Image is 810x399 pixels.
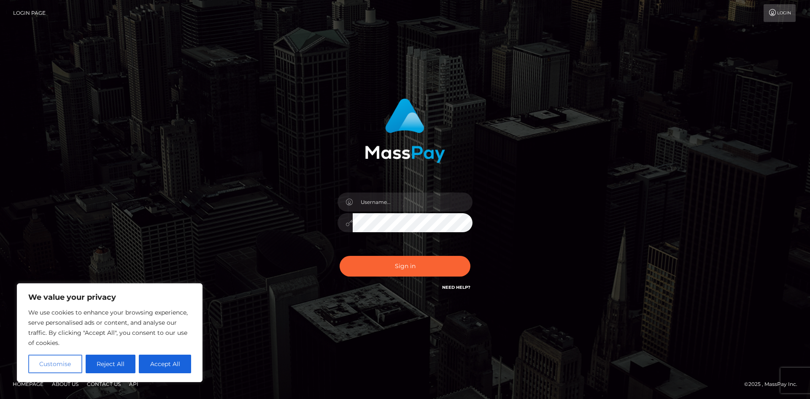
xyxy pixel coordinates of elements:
[9,377,47,391] a: Homepage
[49,377,82,391] a: About Us
[86,355,136,373] button: Reject All
[353,193,472,212] input: Username...
[340,256,470,277] button: Sign in
[126,377,142,391] a: API
[17,283,202,382] div: We value your privacy
[365,98,445,163] img: MassPay Login
[28,292,191,302] p: We value your privacy
[28,355,82,373] button: Customise
[442,285,470,290] a: Need Help?
[139,355,191,373] button: Accept All
[744,380,804,389] div: © 2025 , MassPay Inc.
[84,377,124,391] a: Contact Us
[764,4,796,22] a: Login
[28,307,191,348] p: We use cookies to enhance your browsing experience, serve personalised ads or content, and analys...
[13,4,46,22] a: Login Page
